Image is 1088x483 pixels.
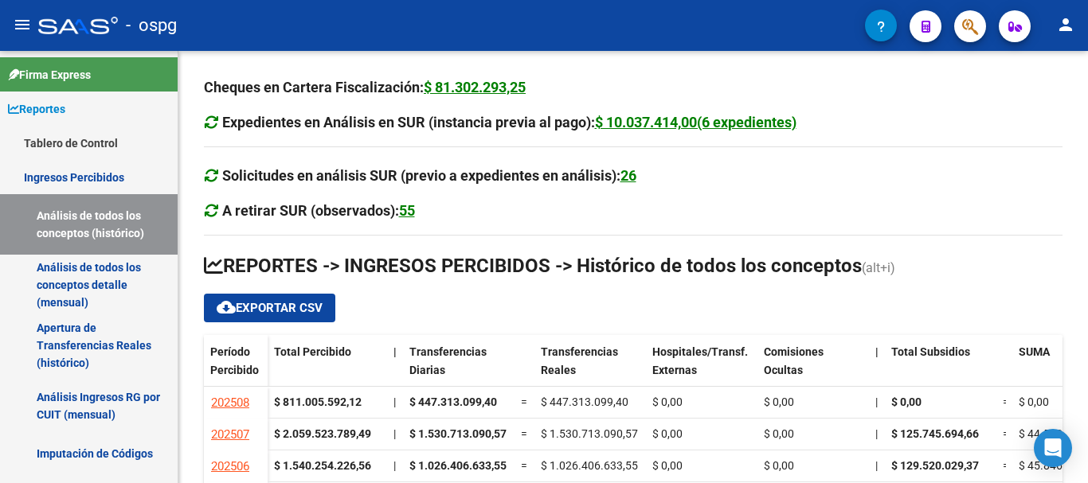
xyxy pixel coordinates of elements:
mat-icon: person [1056,15,1075,34]
span: Total Subsidios [891,345,970,358]
span: 202508 [211,395,249,410]
span: = [1003,427,1009,440]
span: | [875,395,878,408]
span: (alt+i) [862,260,895,275]
span: $ 0,00 [764,395,794,408]
strong: $ 1.540.254.226,56 [274,459,371,472]
span: = [521,395,527,408]
span: = [521,459,527,472]
datatable-header-cell: Transferencias Diarias [403,335,515,402]
strong: Expedientes en Análisis en SUR (instancia previa al pago): [222,114,796,130]
span: $ 125.745.694,66 [891,427,979,440]
span: | [393,459,396,472]
span: | [875,459,878,472]
span: | [875,345,879,358]
div: $ 81.302.293,25 [424,76,526,99]
span: $ 129.520.029,37 [891,459,979,472]
span: = [521,427,527,440]
strong: $ 811.005.592,12 [274,395,362,408]
span: Reportes [8,100,65,118]
span: $ 1.026.406.633,55 [409,459,507,472]
span: $ 0,00 [652,459,683,472]
datatable-header-cell: Transferencias Reales [534,335,646,402]
span: $ 0,00 [891,395,922,408]
span: $ 1.530.713.090,57 [409,427,507,440]
span: $ 0,00 [1019,395,1049,408]
span: $ 0,00 [764,459,794,472]
span: Exportar CSV [217,301,323,315]
span: 202507 [211,427,249,442]
div: $ 10.037.414,00(6 expedientes) [595,111,796,134]
span: SUMA [1019,345,1050,358]
datatable-header-cell: Período Percibido [204,335,268,402]
span: 202506 [211,459,249,473]
span: - ospg [126,8,177,43]
span: | [393,427,396,440]
span: Comisiones Ocultas [764,345,824,376]
span: Transferencias Diarias [409,345,487,376]
span: $ 0,00 [652,395,683,408]
span: $ 447.313.099,40 [541,395,628,408]
span: $ 447.313.099,40 [409,395,497,408]
strong: $ 2.059.523.789,49 [274,427,371,440]
span: | [393,345,397,358]
button: Exportar CSV [204,294,335,322]
datatable-header-cell: Comisiones Ocultas [757,335,869,402]
div: 26 [620,165,636,187]
span: Transferencias Reales [541,345,618,376]
span: $ 1.026.406.633,55 [541,459,638,472]
span: Total Percibido [274,345,351,358]
datatable-header-cell: Hospitales/Transf. Externas [646,335,757,402]
span: $ 1.530.713.090,57 [541,427,638,440]
strong: Cheques en Cartera Fiscalización: [204,79,526,95]
strong: Solicitudes en análisis SUR (previo a expedientes en análisis): [222,167,636,184]
datatable-header-cell: | [869,335,885,402]
span: = [1003,459,1009,472]
span: $ 0,00 [764,427,794,440]
mat-icon: cloud_download [217,298,236,317]
span: Firma Express [8,66,91,84]
span: Período Percibido [210,345,259,376]
div: Open Intercom Messenger [1034,429,1072,467]
span: REPORTES -> INGRESOS PERCIBIDOS -> Histórico de todos los conceptos [204,255,862,277]
datatable-header-cell: | [387,335,403,402]
datatable-header-cell: Total Subsidios [885,335,996,402]
datatable-header-cell: Total Percibido [268,335,387,402]
mat-icon: menu [13,15,32,34]
span: Hospitales/Transf. Externas [652,345,748,376]
span: $ 0,00 [652,427,683,440]
span: | [875,427,878,440]
span: = [1003,395,1009,408]
div: 55 [399,200,415,222]
strong: A retirar SUR (observados): [222,202,415,219]
span: | [393,395,396,408]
